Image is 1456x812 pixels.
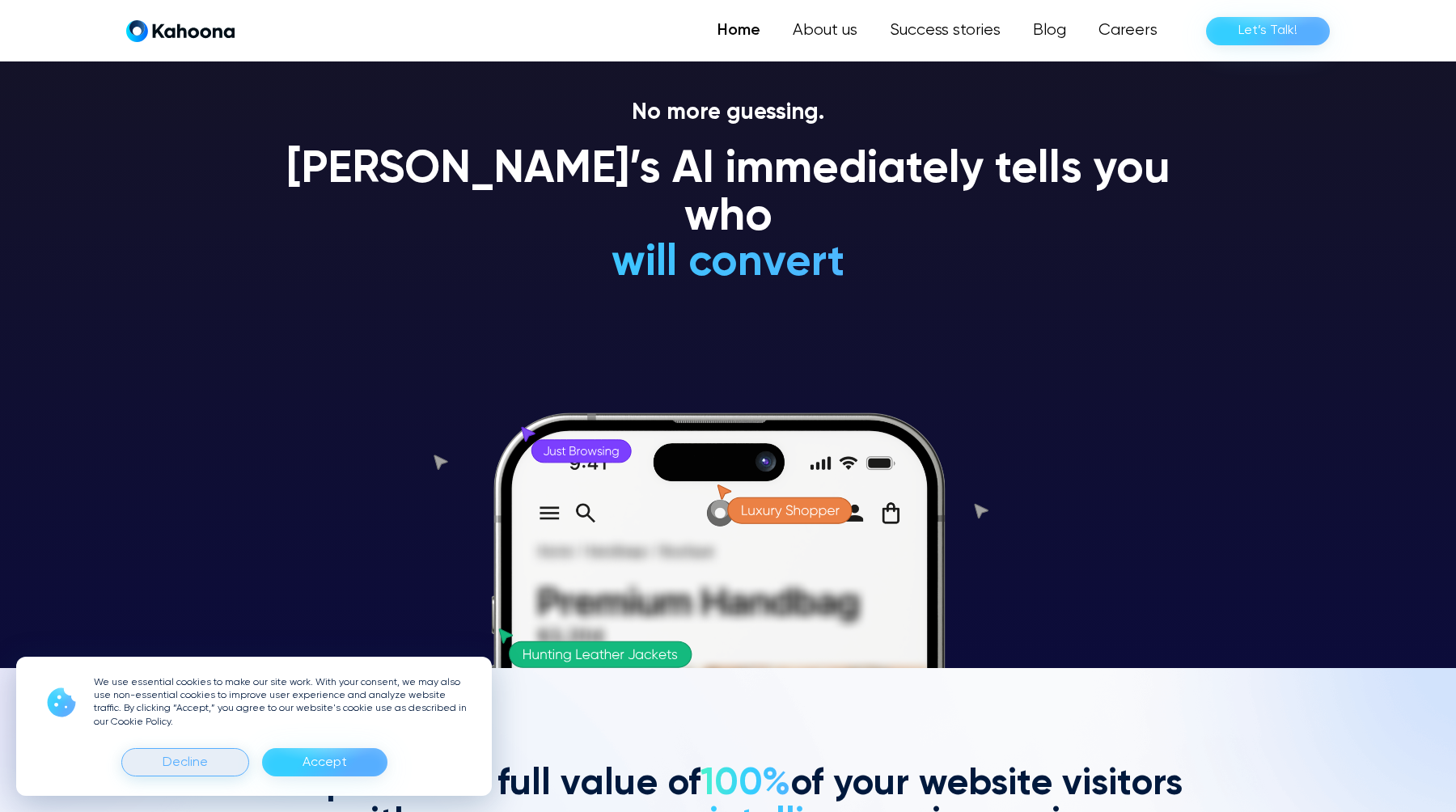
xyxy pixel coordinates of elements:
[701,15,777,47] a: Home
[1082,15,1174,47] a: Careers
[262,748,387,776] div: Accept
[267,146,1189,243] h1: [PERSON_NAME]’s AI immediately tells you who
[544,446,619,458] g: Just Browsing
[163,750,208,776] div: Decline
[1206,17,1330,45] a: Let’s Talk!
[523,649,677,662] g: Hunting Leather Jackets
[490,288,967,336] h1: is a loyal customer
[700,765,790,802] span: 100%
[777,15,874,47] a: About us
[1238,18,1297,44] div: Let’s Talk!
[490,240,967,288] h1: is an impulsive shopper
[94,676,472,729] p: We use essential cookies to make our site work. With your consent, we may also use non-essential ...
[303,750,347,776] div: Accept
[874,15,1017,47] a: Success stories
[126,19,235,43] a: home
[267,99,1189,127] p: No more guessing.
[121,748,249,776] div: Decline
[1017,15,1082,47] a: Blog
